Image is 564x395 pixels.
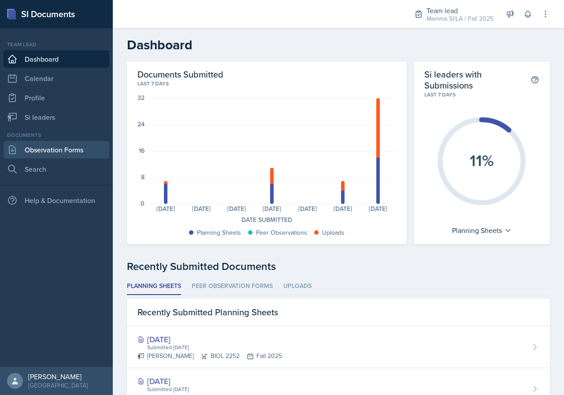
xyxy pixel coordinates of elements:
a: Si leaders [4,108,109,126]
a: Search [4,160,109,178]
a: Observation Forms [4,141,109,159]
div: Submitted [DATE] [146,385,281,393]
a: Calendar [4,70,109,87]
div: Recently Submitted Documents [127,258,550,274]
div: Last 7 days [424,91,539,99]
div: [DATE] [254,206,289,212]
li: Planning Sheets [127,278,181,295]
div: [PERSON_NAME] [28,372,88,381]
a: Dashboard [4,50,109,68]
div: [DATE] [183,206,219,212]
a: [DATE] Submitted [DATE] [PERSON_NAME]BIOL 2252Fall 2025 [127,326,550,368]
div: [DATE] [325,206,360,212]
div: [DATE] [290,206,325,212]
div: Date Submitted [137,215,396,225]
div: Last 7 days [137,80,396,88]
li: Peer Observation Forms [192,278,273,295]
div: [DATE] [219,206,254,212]
div: Recently Submitted Planning Sheets [127,299,550,326]
div: [DATE] [137,333,282,345]
div: Team lead [427,5,493,16]
h2: Documents Submitted [137,69,396,80]
li: Uploads [283,278,312,295]
div: 8 [141,174,145,180]
div: Planning Sheets [448,223,516,237]
div: Submitted [DATE] [146,343,282,351]
div: 0 [141,200,145,207]
text: 11% [470,148,494,171]
div: [DATE] [137,375,281,387]
a: Profile [4,89,109,107]
h2: Dashboard [127,37,550,53]
div: [DATE] [148,206,183,212]
div: [PERSON_NAME] BIOL 2252 Fall 2025 [137,351,282,361]
div: Documents [4,131,109,139]
h2: Si leaders with Submissions [424,69,531,91]
div: 16 [139,148,145,154]
div: Uploads [322,228,345,237]
div: [DATE] [360,206,396,212]
div: Team lead [4,41,109,48]
div: 24 [137,121,145,127]
div: Planning Sheets [197,228,241,237]
div: Peer Observations [256,228,307,237]
div: Help & Documentation [4,192,109,209]
div: [GEOGRAPHIC_DATA] [28,381,88,390]
div: 32 [137,95,145,101]
div: Mamma SI/LA / Fall 2025 [427,14,493,23]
